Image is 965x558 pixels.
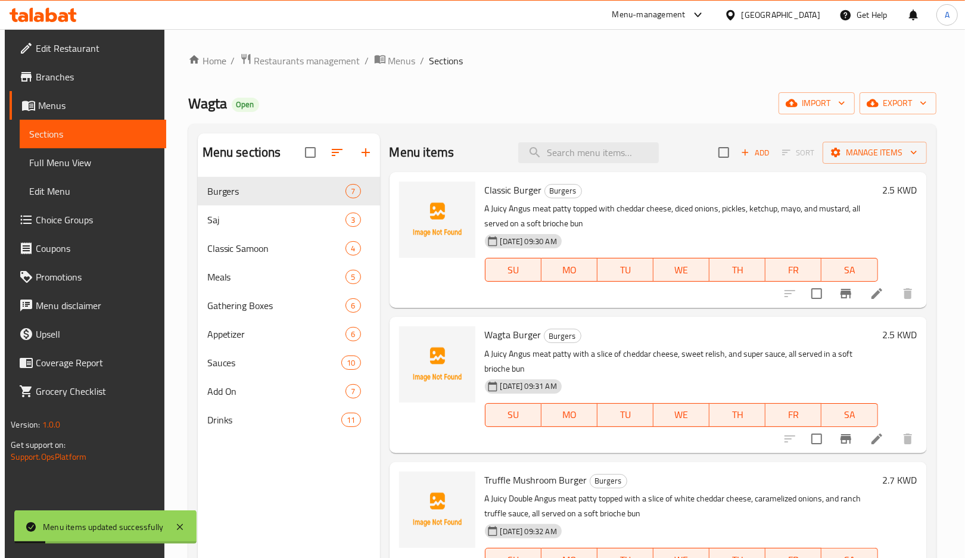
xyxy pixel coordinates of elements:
a: Coupons [10,234,166,263]
li: / [421,54,425,68]
a: Promotions [10,263,166,291]
button: TU [597,403,653,427]
span: Appetizer [207,327,346,341]
button: Add section [351,138,380,167]
span: import [788,96,845,111]
a: Menu disclaimer [10,291,166,320]
div: Menu-management [612,8,686,22]
h6: 2.5 KWD [883,326,917,343]
a: Upsell [10,320,166,348]
span: 6 [346,300,360,311]
div: Gathering Boxes [207,298,346,313]
div: Add On [207,384,346,398]
span: 6 [346,329,360,340]
span: Select to update [804,281,829,306]
span: Wagta Burger [485,326,541,344]
span: Full Menu View [29,155,157,170]
div: Burgers [544,329,581,343]
h6: 2.5 KWD [883,182,917,198]
span: 4 [346,243,360,254]
span: Burgers [207,184,346,198]
span: [DATE] 09:32 AM [496,526,562,537]
span: Burgers [545,184,581,198]
span: Add item [736,144,774,162]
span: MO [546,261,593,279]
span: Menu disclaimer [36,298,157,313]
span: Grocery Checklist [36,384,157,398]
span: Drinks [207,413,342,427]
a: Home [188,54,226,68]
li: / [365,54,369,68]
div: Burgers7 [198,177,380,205]
span: Select to update [804,426,829,451]
div: Sauces10 [198,348,380,377]
span: Sauces [207,356,342,370]
span: Burgers [590,474,627,488]
a: Grocery Checklist [10,377,166,406]
span: Classic Samoon [207,241,346,255]
span: TU [602,261,649,279]
div: Drinks11 [198,406,380,434]
span: Sort sections [323,138,351,167]
span: WE [658,261,705,279]
span: Branches [36,70,157,84]
span: [DATE] 09:30 AM [496,236,562,247]
span: Edit Menu [29,184,157,198]
div: items [345,184,360,198]
div: Burgers [544,184,582,198]
span: TU [602,406,649,423]
button: import [779,92,855,114]
span: Coverage Report [36,356,157,370]
span: Wagta [188,90,227,117]
img: Wagta Burger [399,326,475,403]
div: Open [232,98,259,112]
button: Add [736,144,774,162]
button: WE [653,258,709,282]
img: Classic Burger [399,182,475,258]
span: TH [714,261,761,279]
div: items [341,356,360,370]
a: Support.OpsPlatform [11,449,86,465]
a: Coverage Report [10,348,166,377]
p: A Juicy Double Angus meat patty topped with a slice of white cheddar cheese, caramelized onions, ... [485,491,878,521]
a: Edit Menu [20,177,166,205]
button: Branch-specific-item [832,425,860,453]
a: Edit Restaurant [10,34,166,63]
h2: Menu items [390,144,455,161]
span: SU [490,406,537,423]
div: Meals [207,270,346,284]
div: items [345,270,360,284]
span: WE [658,406,705,423]
div: items [345,298,360,313]
span: Promotions [36,270,157,284]
span: Get support on: [11,437,66,453]
span: Coupons [36,241,157,255]
span: 10 [342,357,360,369]
a: Full Menu View [20,148,166,177]
div: Burgers [590,474,627,488]
a: Menus [374,53,416,68]
span: Upsell [36,327,157,341]
button: WE [653,403,709,427]
button: MO [541,403,597,427]
div: Menu items updated successfully [43,520,163,534]
span: Select section first [774,144,823,162]
span: Edit Restaurant [36,41,157,55]
button: SU [485,258,541,282]
div: Gathering Boxes6 [198,291,380,320]
button: FR [765,258,821,282]
span: Restaurants management [254,54,360,68]
button: SA [821,258,877,282]
p: A Juicy Angus meat patty topped with cheddar cheese, diced onions, pickles, ketchup, mayo, and mu... [485,201,878,231]
div: [GEOGRAPHIC_DATA] [742,8,820,21]
span: SA [826,406,873,423]
button: TU [597,258,653,282]
a: Choice Groups [10,205,166,234]
span: export [869,96,927,111]
span: Truffle Mushroom Burger [485,471,587,489]
button: delete [894,279,922,308]
nav: Menu sections [198,172,380,439]
span: 7 [346,386,360,397]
